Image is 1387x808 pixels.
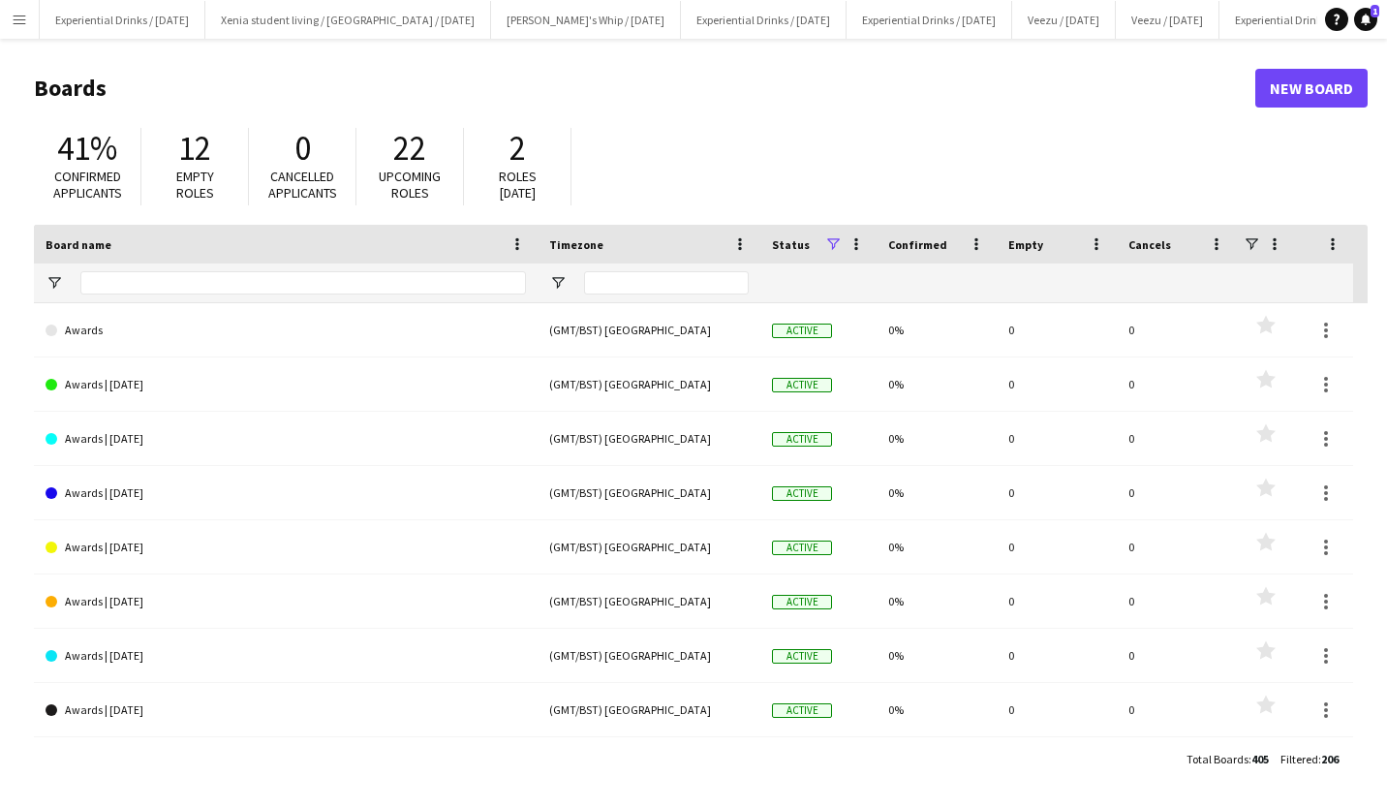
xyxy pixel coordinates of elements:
[1117,412,1237,465] div: 0
[379,168,441,202] span: Upcoming roles
[1251,752,1269,766] span: 405
[178,127,211,170] span: 12
[538,629,760,682] div: (GMT/BST) [GEOGRAPHIC_DATA]
[1117,303,1237,357] div: 0
[1371,5,1379,17] span: 1
[997,412,1117,465] div: 0
[1255,69,1368,108] a: New Board
[509,127,526,170] span: 2
[46,303,526,357] a: Awards
[997,737,1117,791] div: 0
[294,127,311,170] span: 0
[772,432,832,447] span: Active
[1321,752,1339,766] span: 206
[772,649,832,664] span: Active
[997,357,1117,411] div: 0
[1280,752,1318,766] span: Filtered
[681,1,847,39] button: Experiential Drinks / [DATE]
[772,378,832,392] span: Active
[538,357,760,411] div: (GMT/BST) [GEOGRAPHIC_DATA]
[877,737,997,791] div: 0%
[499,168,537,202] span: Roles [DATE]
[538,737,760,791] div: (GMT/BST) [GEOGRAPHIC_DATA]
[46,629,526,683] a: Awards | [DATE]
[877,466,997,519] div: 0%
[538,575,760,628] div: (GMT/BST) [GEOGRAPHIC_DATA]
[46,466,526,520] a: Awards | [DATE]
[538,520,760,574] div: (GMT/BST) [GEOGRAPHIC_DATA]
[549,237,603,252] span: Timezone
[1008,237,1043,252] span: Empty
[46,683,526,737] a: Awards | [DATE]
[538,412,760,465] div: (GMT/BST) [GEOGRAPHIC_DATA]
[877,683,997,736] div: 0%
[1117,629,1237,682] div: 0
[538,303,760,357] div: (GMT/BST) [GEOGRAPHIC_DATA]
[877,303,997,357] div: 0%
[997,303,1117,357] div: 0
[997,466,1117,519] div: 0
[888,237,947,252] span: Confirmed
[1187,752,1248,766] span: Total Boards
[772,324,832,338] span: Active
[1117,357,1237,411] div: 0
[268,168,337,202] span: Cancelled applicants
[46,737,526,792] a: Awards | [DATE]
[877,412,997,465] div: 0%
[40,1,205,39] button: Experiential Drinks / [DATE]
[877,575,997,628] div: 0%
[847,1,1012,39] button: Experiential Drinks / [DATE]
[1187,740,1269,778] div: :
[1012,1,1116,39] button: Veezu / [DATE]
[46,520,526,575] a: Awards | [DATE]
[46,237,111,252] span: Board name
[176,168,214,202] span: Empty roles
[877,520,997,574] div: 0%
[772,703,832,718] span: Active
[877,629,997,682] div: 0%
[538,683,760,736] div: (GMT/BST) [GEOGRAPHIC_DATA]
[80,271,526,295] input: Board name Filter Input
[997,629,1117,682] div: 0
[1117,683,1237,736] div: 0
[772,595,832,609] span: Active
[1219,1,1385,39] button: Experiential Drinks / [DATE]
[393,127,426,170] span: 22
[1128,237,1171,252] span: Cancels
[46,274,63,292] button: Open Filter Menu
[57,127,117,170] span: 41%
[1280,740,1339,778] div: :
[997,520,1117,574] div: 0
[1117,737,1237,791] div: 0
[997,683,1117,736] div: 0
[1116,1,1219,39] button: Veezu / [DATE]
[538,466,760,519] div: (GMT/BST) [GEOGRAPHIC_DATA]
[584,271,749,295] input: Timezone Filter Input
[205,1,491,39] button: Xenia student living / [GEOGRAPHIC_DATA] / [DATE]
[997,575,1117,628] div: 0
[1117,575,1237,628] div: 0
[53,168,122,202] span: Confirmed applicants
[549,274,567,292] button: Open Filter Menu
[1117,520,1237,574] div: 0
[772,486,832,501] span: Active
[1354,8,1377,31] a: 1
[877,357,997,411] div: 0%
[34,74,1255,103] h1: Boards
[46,357,526,412] a: Awards | [DATE]
[1117,466,1237,519] div: 0
[772,541,832,555] span: Active
[46,575,526,629] a: Awards | [DATE]
[491,1,681,39] button: [PERSON_NAME]'s Whip / [DATE]
[772,237,810,252] span: Status
[46,412,526,466] a: Awards | [DATE]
